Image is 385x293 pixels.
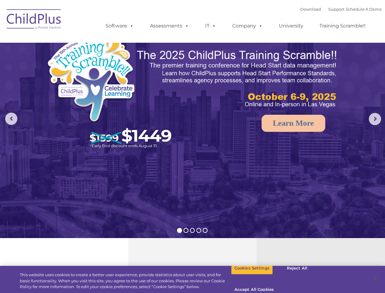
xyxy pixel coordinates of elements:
[85,40,103,45] span: Last name
[99,20,140,32] a: Software
[20,272,231,290] div: This website uses cookies to create a better user experience, provide statistics about user visit...
[199,20,222,32] a: IT
[226,20,269,32] a: Company
[231,262,273,275] button: Cookies Settings
[328,7,344,12] a: Support
[4,5,65,35] img: ChildPlus by Procare Solutions
[278,262,316,275] button: Reject All
[300,7,382,12] font: |
[313,20,372,32] a: Training Scramble!!
[369,272,382,286] button: Close
[262,115,325,132] a: Learn More
[346,7,382,12] a: Schedule A Demo
[300,7,321,12] a: Download
[144,20,195,32] a: Assessments
[273,20,309,32] a: University
[85,65,111,70] span: Phone number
